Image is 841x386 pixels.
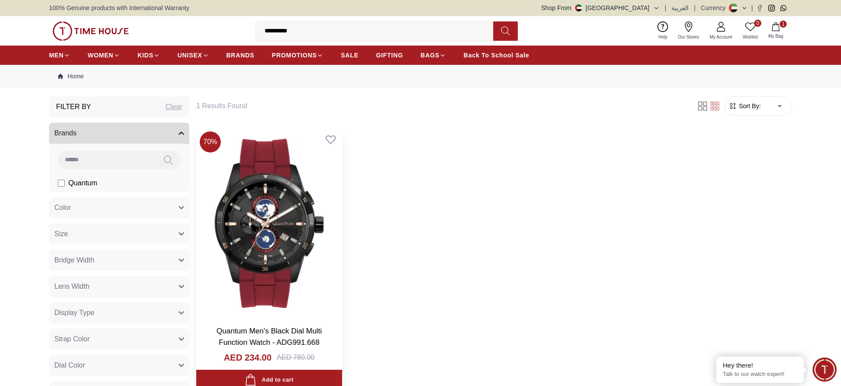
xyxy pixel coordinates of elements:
[226,51,254,60] span: BRANDS
[177,47,208,63] a: UNISEX
[56,102,91,112] h3: Filter By
[54,255,95,266] span: Bridge Width
[54,202,71,213] span: Color
[675,34,703,40] span: Our Stores
[54,334,90,344] span: Strap Color
[277,352,314,363] div: AED 780.00
[226,47,254,63] a: BRANDS
[575,4,582,11] img: United Arab Emirates
[653,20,673,42] a: Help
[780,5,787,11] a: Whatsapp
[376,47,403,63] a: GIFTING
[49,223,189,244] button: Size
[58,72,84,81] a: Home
[54,281,89,292] span: Lens Width
[701,4,729,12] div: Currency
[739,34,761,40] span: Wishlist
[245,374,293,386] div: Add to cart
[341,47,358,63] a: SALE
[751,4,753,12] span: |
[376,51,403,60] span: GIFTING
[665,4,667,12] span: |
[196,128,342,319] img: Quantum Men's Black Dial Multi Function Watch - ADG991.668
[728,102,761,110] button: Sort By:
[49,197,189,218] button: Color
[196,101,686,111] h6: 1 Results Found
[49,65,792,88] nav: Breadcrumb
[420,47,446,63] a: BAGS
[541,4,660,12] button: Shop From[GEOGRAPHIC_DATA]
[763,21,788,41] button: 1My Bag
[166,102,182,112] div: Clear
[780,21,787,28] span: 1
[738,20,763,42] a: 0Wishlist
[420,51,439,60] span: BAGS
[341,51,358,60] span: SALE
[88,51,113,60] span: WOMEN
[216,327,322,347] a: Quantum Men's Black Dial Multi Function Watch - ADG991.668
[49,123,189,144] button: Brands
[723,361,797,370] div: Hey there!
[54,308,94,318] span: Display Type
[49,4,189,12] span: 100% Genuine products with International Warranty
[49,51,64,60] span: MEN
[49,276,189,297] button: Lens Width
[272,47,324,63] a: PROMOTIONS
[765,33,787,39] span: My Bag
[54,229,68,239] span: Size
[138,47,160,63] a: KIDS
[49,355,189,376] button: Dial Color
[49,329,189,350] button: Strap Color
[673,20,704,42] a: Our Stores
[53,21,129,41] img: ...
[768,5,775,11] a: Instagram
[68,178,97,188] span: Quantum
[200,131,221,152] span: 70 %
[138,51,153,60] span: KIDS
[737,102,761,110] span: Sort By:
[706,34,736,40] span: My Account
[671,4,689,12] button: العربية
[224,351,272,364] h4: AED 234.00
[177,51,202,60] span: UNISEX
[49,302,189,323] button: Display Type
[49,47,70,63] a: MEN
[463,47,529,63] a: Back To School Sale
[49,250,189,271] button: Bridge Width
[694,4,696,12] span: |
[272,51,317,60] span: PROMOTIONS
[58,180,65,187] input: Quantum
[54,360,85,371] span: Dial Color
[655,34,671,40] span: Help
[754,20,761,27] span: 0
[723,371,797,378] p: Talk to our watch expert!
[54,128,77,138] span: Brands
[756,5,763,11] a: Facebook
[88,47,120,63] a: WOMEN
[463,51,529,60] span: Back To School Sale
[813,358,837,382] div: Chat Widget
